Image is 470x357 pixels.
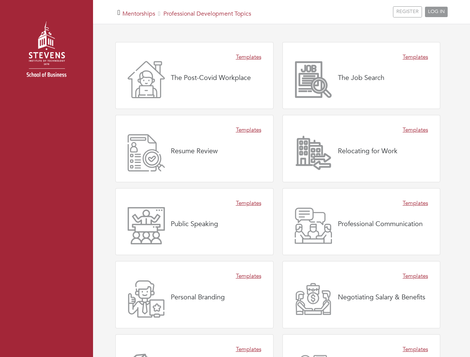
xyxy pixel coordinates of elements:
a: LOG IN [425,7,448,17]
img: stevens_logo.png [7,13,86,91]
h4: Resume Review [171,147,218,155]
h4: Personal Branding [171,293,225,302]
a: Templates [236,53,261,61]
a: Templates [236,126,261,134]
a: Mentorships [122,10,155,18]
a: Templates [403,126,428,134]
a: Templates [236,199,261,208]
a: Templates [403,345,428,354]
a: Templates [403,53,428,61]
a: Professional Development Topics [163,10,251,18]
a: Templates [236,272,261,280]
h4: Public Speaking [171,220,218,228]
h4: The Job Search [338,74,384,82]
h4: Negotiating Salary & Benefits [338,293,425,302]
h4: Professional Communication [338,220,423,228]
a: REGISTER [393,6,422,17]
a: Templates [236,345,261,354]
h4: Relocating for Work [338,147,397,155]
a: Templates [403,199,428,208]
h4: The Post-Covid Workplace [171,74,251,82]
a: Templates [403,272,428,280]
